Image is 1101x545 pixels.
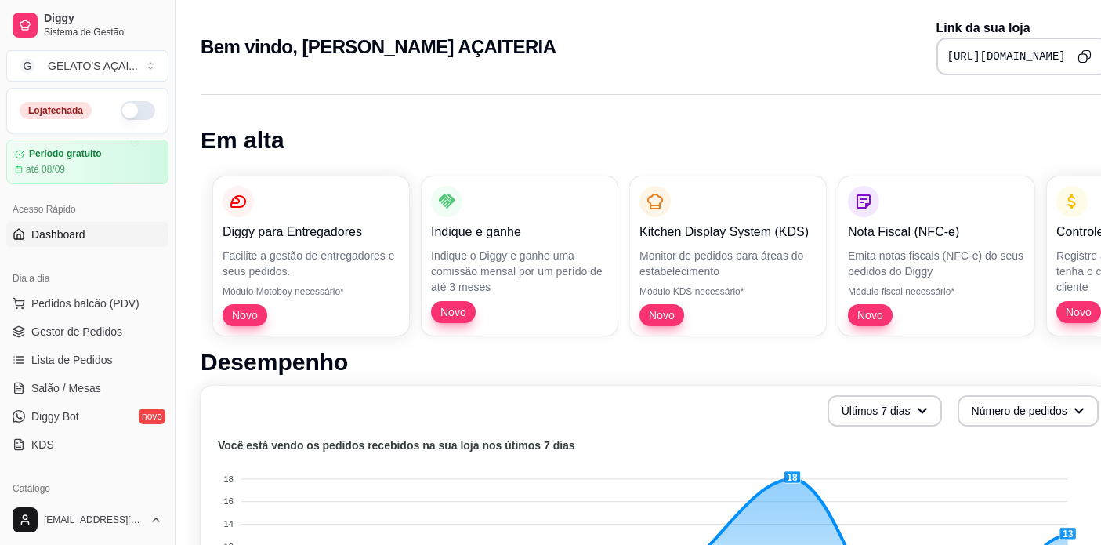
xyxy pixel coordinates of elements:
div: Acesso Rápido [6,197,168,222]
button: Indique e ganheIndique o Diggy e ganhe uma comissão mensal por um perído de até 3 mesesNovo [422,176,618,336]
div: Catálogo [6,476,168,501]
p: Indique e ganhe [431,223,608,242]
p: Módulo Motoboy necessário* [223,285,400,298]
tspan: 18 [224,474,234,484]
h2: Bem vindo, [PERSON_NAME] AÇAITERIA [201,35,556,60]
button: Nota Fiscal (NFC-e)Emita notas fiscais (NFC-e) do seus pedidos do DiggyMódulo fiscal necessário*Novo [838,176,1034,336]
p: Nota Fiscal (NFC-e) [848,223,1025,242]
article: Período gratuito [29,148,102,160]
p: Kitchen Display System (KDS) [639,223,817,242]
div: Dia a dia [6,266,168,291]
tspan: 16 [224,496,234,506]
button: Alterar Status [121,101,155,120]
span: Lista de Pedidos [31,352,113,368]
span: KDS [31,437,54,452]
p: Emita notas fiscais (NFC-e) do seus pedidos do Diggy [848,248,1025,279]
button: Número de pedidos [958,395,1099,427]
span: [EMAIL_ADDRESS][DOMAIN_NAME] [44,514,143,526]
a: DiggySistema de Gestão [6,6,168,44]
button: Diggy para EntregadoresFacilite a gestão de entregadores e seus pedidos.Módulo Motoboy necessário... [213,176,409,336]
span: Diggy Bot [31,409,79,424]
span: Novo [851,307,889,323]
p: Indique o Diggy e ganhe uma comissão mensal por um perído de até 3 meses [431,248,608,295]
a: Lista de Pedidos [6,347,168,372]
p: Monitor de pedidos para áreas do estabelecimento [639,248,817,279]
button: Select a team [6,50,168,82]
span: Diggy [44,12,162,26]
article: até 08/09 [26,163,65,176]
text: Você está vendo os pedidos recebidos na sua loja nos útimos 7 dias [218,439,575,452]
tspan: 14 [224,519,234,529]
span: Gestor de Pedidos [31,324,122,340]
span: G [20,58,35,74]
span: Salão / Mesas [31,380,101,396]
button: Kitchen Display System (KDS)Monitor de pedidos para áreas do estabelecimentoMódulo KDS necessário... [630,176,826,336]
button: Pedidos balcão (PDV) [6,291,168,316]
a: Dashboard [6,222,168,247]
button: Últimos 7 dias [828,395,942,427]
span: Pedidos balcão (PDV) [31,296,139,311]
a: Salão / Mesas [6,376,168,401]
a: Diggy Botnovo [6,404,168,429]
a: Período gratuitoaté 08/09 [6,140,168,184]
a: Gestor de Pedidos [6,319,168,344]
p: Módulo fiscal necessário* [848,285,1025,298]
span: Novo [226,307,264,323]
span: Novo [434,304,473,320]
span: Novo [643,307,681,323]
button: [EMAIL_ADDRESS][DOMAIN_NAME] [6,501,168,539]
span: Dashboard [31,227,85,242]
div: GELATO'S AÇAI ... [48,58,138,74]
p: Facilite a gestão de entregadores e seus pedidos. [223,248,400,279]
button: Copy to clipboard [1072,44,1097,69]
span: Sistema de Gestão [44,26,162,38]
div: Loja fechada [20,102,92,119]
pre: [URL][DOMAIN_NAME] [947,49,1066,64]
p: Módulo KDS necessário* [639,285,817,298]
p: Diggy para Entregadores [223,223,400,242]
span: Novo [1059,304,1098,320]
a: KDS [6,432,168,457]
